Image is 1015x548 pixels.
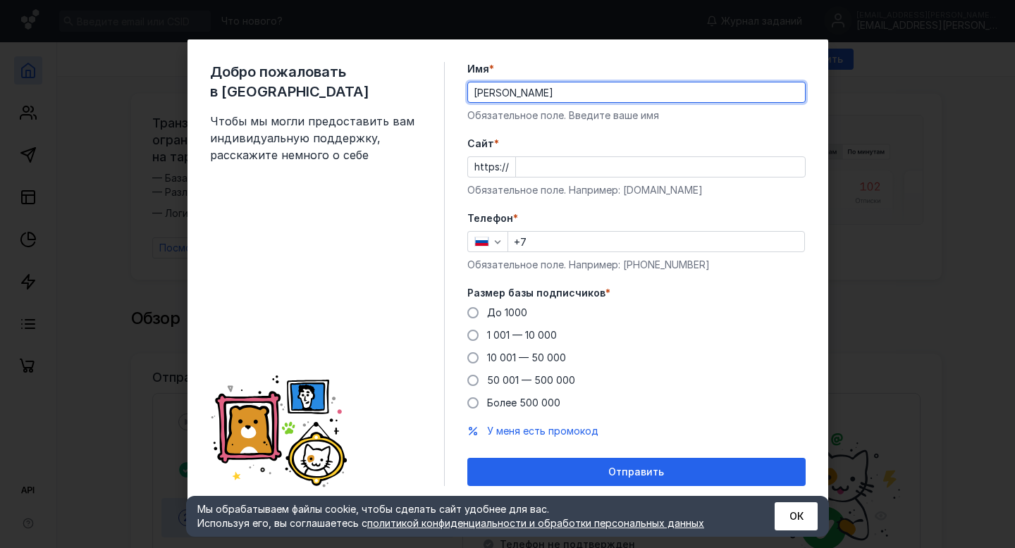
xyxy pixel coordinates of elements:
button: Отправить [467,458,806,486]
div: Мы обрабатываем файлы cookie, чтобы сделать сайт удобнее для вас. Используя его, вы соглашаетесь c [197,502,740,530]
div: Обязательное поле. Например: [DOMAIN_NAME] [467,183,806,197]
button: У меня есть промокод [487,424,598,438]
span: До 1000 [487,306,527,318]
div: Обязательное поле. Например: [PHONE_NUMBER] [467,258,806,272]
a: политикой конфиденциальности и обработки персональных данных [367,517,704,529]
button: ОК [775,502,818,530]
span: Отправить [608,466,664,478]
span: Телефон [467,211,513,225]
span: Cайт [467,137,494,151]
div: Обязательное поле. Введите ваше имя [467,108,806,123]
span: Более 500 000 [487,397,560,409]
span: 50 001 — 500 000 [487,374,575,386]
span: У меня есть промокод [487,425,598,437]
span: Имя [467,62,489,76]
span: 10 001 — 50 000 [487,351,566,363]
span: Чтобы мы могли предоставить вам индивидуальную поддержку, расскажите немного о себе [210,113,422,163]
span: Размер базы подписчиков [467,286,605,300]
span: 1 001 — 10 000 [487,329,557,341]
span: Добро пожаловать в [GEOGRAPHIC_DATA] [210,62,422,101]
